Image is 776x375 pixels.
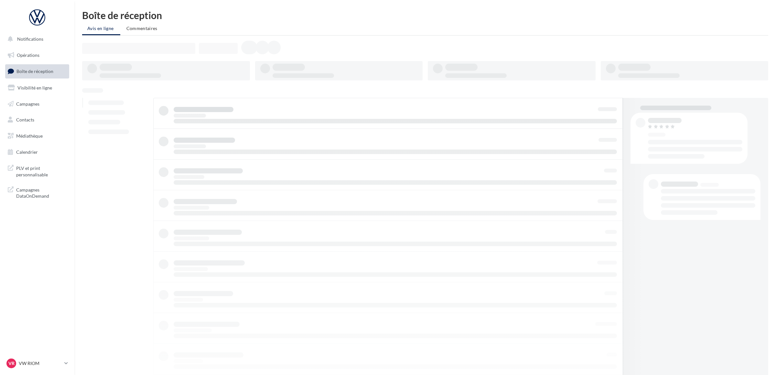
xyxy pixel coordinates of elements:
[19,360,62,367] p: VW RIOM
[16,164,67,178] span: PLV et print personnalisable
[17,36,43,42] span: Notifications
[82,10,768,20] div: Boîte de réception
[16,117,34,122] span: Contacts
[4,145,70,159] a: Calendrier
[4,32,68,46] button: Notifications
[4,81,70,95] a: Visibilité en ligne
[16,149,38,155] span: Calendrier
[17,85,52,90] span: Visibilité en ligne
[16,133,43,139] span: Médiathèque
[4,161,70,180] a: PLV et print personnalisable
[16,101,39,106] span: Campagnes
[5,357,69,370] a: VR VW RIOM
[16,68,53,74] span: Boîte de réception
[16,185,67,199] span: Campagnes DataOnDemand
[8,360,15,367] span: VR
[4,64,70,78] a: Boîte de réception
[4,113,70,127] a: Contacts
[4,129,70,143] a: Médiathèque
[126,26,157,31] span: Commentaires
[4,183,70,202] a: Campagnes DataOnDemand
[17,52,39,58] span: Opérations
[4,97,70,111] a: Campagnes
[4,48,70,62] a: Opérations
